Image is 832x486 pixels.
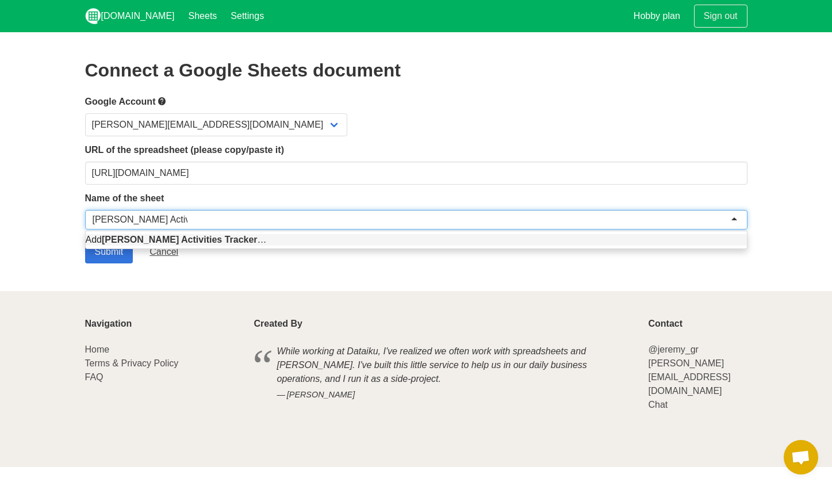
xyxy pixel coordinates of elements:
[85,319,240,329] p: Navigation
[648,400,668,410] a: Chat
[648,358,730,396] a: [PERSON_NAME][EMAIL_ADDRESS][DOMAIN_NAME]
[85,162,747,185] input: Should start with https://docs.google.com/spreadsheets/d/
[277,389,612,401] cite: [PERSON_NAME]
[254,343,635,403] blockquote: While working at Dataiku, I've realized we often work with spreadsheets and [PERSON_NAME]. I've b...
[694,5,747,28] a: Sign out
[85,60,747,81] h2: Connect a Google Sheets document
[85,8,101,24] img: logo_v2_white.png
[85,345,110,354] a: Home
[85,94,747,109] label: Google Account
[85,143,747,157] label: URL of the spreadsheet (please copy/paste it)
[648,319,747,329] p: Contact
[648,345,698,354] a: @jeremy_gr
[85,372,103,382] a: FAQ
[86,234,747,246] div: Add …
[254,319,635,329] p: Created By
[140,240,188,263] a: Cancel
[85,192,747,205] label: Name of the sheet
[85,240,133,263] input: Submit
[784,440,818,474] a: Open chat
[85,358,179,368] a: Terms & Privacy Policy
[102,235,258,244] strong: [PERSON_NAME] Activities Tracker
